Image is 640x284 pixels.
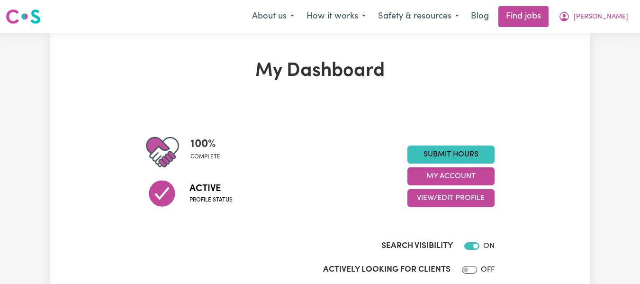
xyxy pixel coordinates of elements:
button: Safety & resources [372,7,465,27]
label: Actively Looking for Clients [323,264,451,276]
h1: My Dashboard [146,60,495,82]
button: My Account [552,7,634,27]
span: complete [190,153,220,161]
span: [PERSON_NAME] [574,12,628,22]
a: Submit Hours [407,146,495,164]
a: Careseekers logo [6,6,41,27]
button: About us [246,7,300,27]
button: View/Edit Profile [407,189,495,207]
span: Active [189,182,233,196]
a: Blog [465,6,495,27]
span: 100 % [190,136,220,153]
div: Profile completeness: 100% [190,136,228,169]
span: Profile status [189,196,233,204]
label: Search Visibility [381,240,453,252]
a: Find jobs [498,6,549,27]
button: My Account [407,167,495,185]
button: How it works [300,7,372,27]
span: ON [483,242,495,250]
img: Careseekers logo [6,8,41,25]
span: OFF [481,266,495,274]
